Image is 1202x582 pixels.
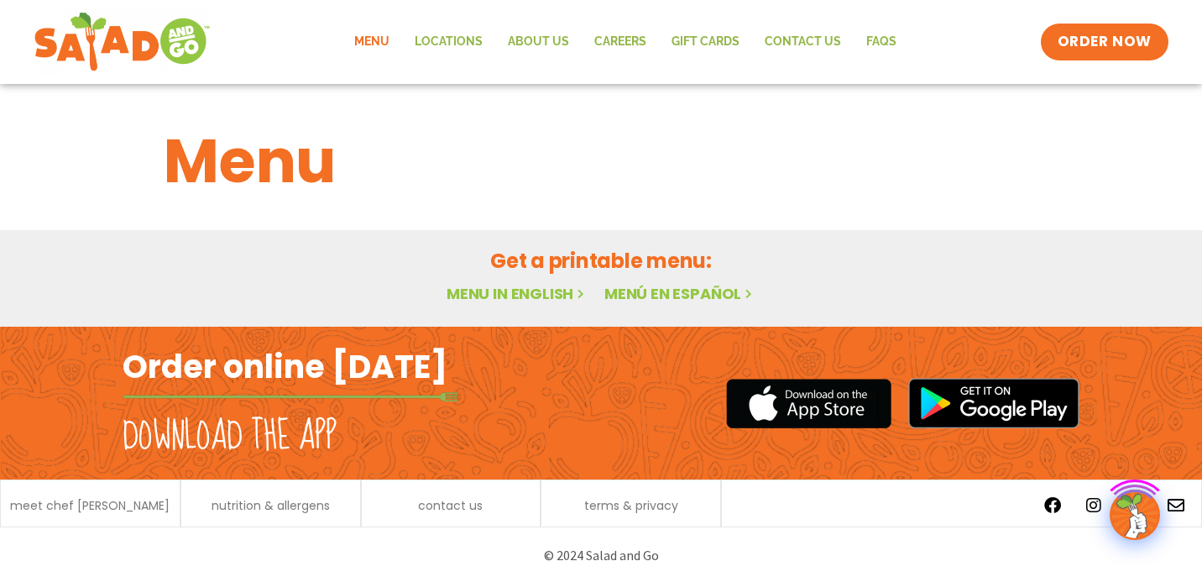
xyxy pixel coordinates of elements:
a: contact us [418,500,483,511]
h2: Order online [DATE] [123,346,447,387]
a: Menu in English [447,283,588,304]
a: About Us [495,23,582,61]
a: Menú en español [604,283,755,304]
img: new-SAG-logo-768×292 [34,8,211,76]
h1: Menu [164,116,1038,207]
nav: Menu [342,23,909,61]
a: terms & privacy [584,500,678,511]
img: fork [123,392,458,401]
a: meet chef [PERSON_NAME] [10,500,170,511]
a: nutrition & allergens [212,500,330,511]
p: © 2024 Salad and Go [131,544,1071,567]
a: FAQs [854,23,909,61]
a: GIFT CARDS [659,23,752,61]
a: Careers [582,23,659,61]
span: ORDER NOW [1058,32,1152,52]
a: Contact Us [752,23,854,61]
a: Locations [402,23,495,61]
img: appstore [726,376,891,431]
img: google_play [908,378,1079,428]
h2: Download the app [123,413,337,460]
a: Menu [342,23,402,61]
h2: Get a printable menu: [164,246,1038,275]
a: ORDER NOW [1041,24,1168,60]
